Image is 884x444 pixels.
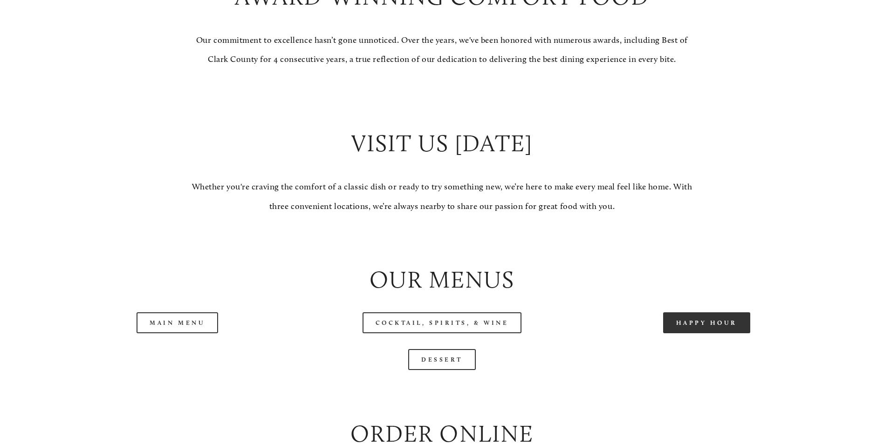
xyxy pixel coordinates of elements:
h2: Our Menus [53,263,831,296]
a: Main Menu [137,312,218,333]
a: Happy Hour [663,312,751,333]
a: Cocktail, Spirits, & Wine [363,312,522,333]
h2: Visit Us [DATE] [185,127,699,160]
a: Dessert [408,349,476,370]
p: Whether you're craving the comfort of a classic dish or ready to try something new, we’re here to... [185,177,699,216]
